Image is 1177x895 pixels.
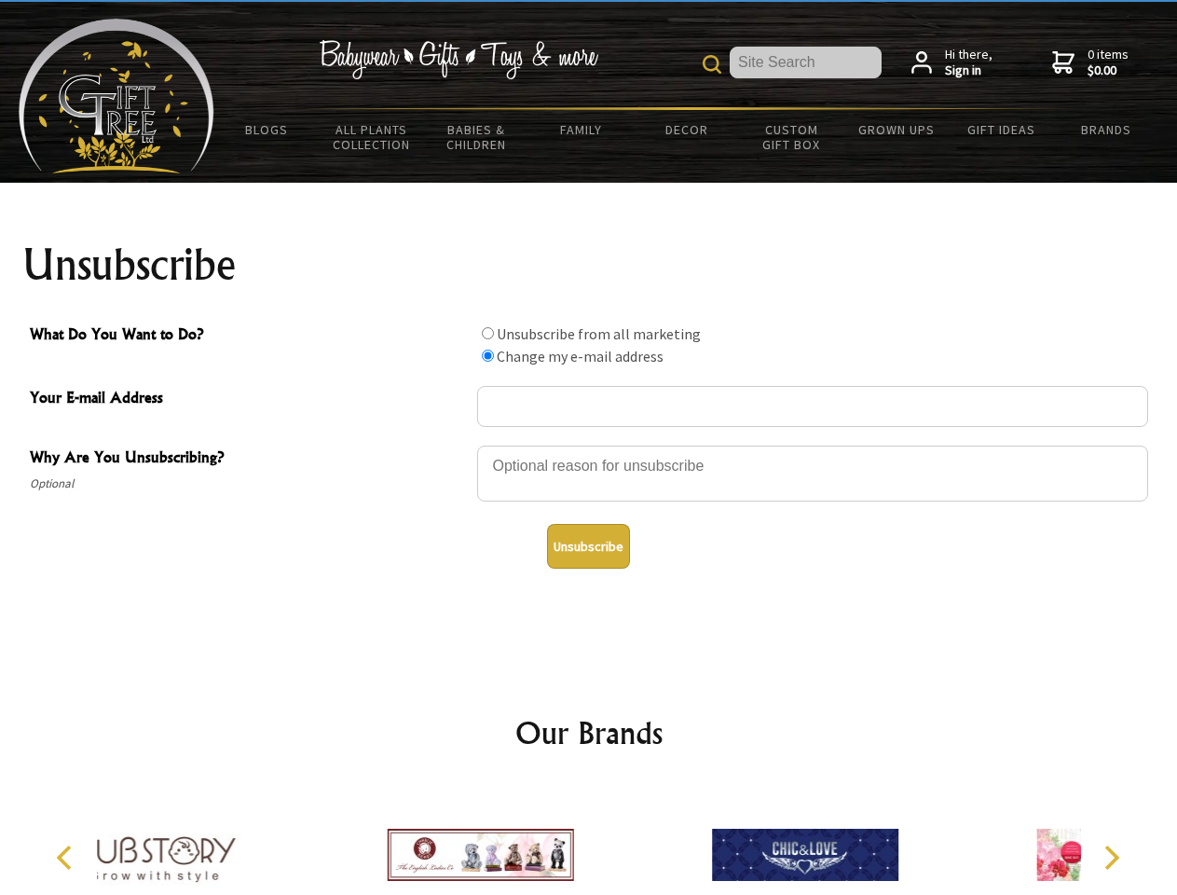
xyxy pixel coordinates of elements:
input: What Do You Want to Do? [482,350,494,362]
a: BLOGS [214,110,320,149]
a: Grown Ups [843,110,949,149]
button: Previous [47,837,88,878]
img: Babyware - Gifts - Toys and more... [19,19,214,173]
input: Site Search [730,47,882,78]
img: product search [703,55,721,74]
a: Family [529,110,635,149]
input: Your E-mail Address [477,386,1148,427]
h1: Unsubscribe [22,242,1156,287]
span: Hi there, [945,47,992,79]
a: Brands [1054,110,1159,149]
button: Next [1090,837,1131,878]
strong: $0.00 [1088,62,1129,79]
a: Decor [634,110,739,149]
a: Babies & Children [424,110,529,164]
button: Unsubscribe [547,524,630,569]
span: What Do You Want to Do? [30,323,468,350]
h2: Our Brands [37,710,1141,755]
a: 0 items$0.00 [1052,47,1129,79]
span: 0 items [1088,46,1129,79]
span: Your E-mail Address [30,386,468,413]
a: All Plants Collection [320,110,425,164]
a: Hi there,Sign in [911,47,992,79]
a: Custom Gift Box [739,110,844,164]
img: Babywear - Gifts - Toys & more [319,40,598,79]
input: What Do You Want to Do? [482,327,494,339]
textarea: Why Are You Unsubscribing? [477,446,1148,502]
span: Optional [30,473,468,495]
label: Change my e-mail address [497,347,664,365]
label: Unsubscribe from all marketing [497,324,701,343]
a: Gift Ideas [949,110,1054,149]
strong: Sign in [945,62,992,79]
span: Why Are You Unsubscribing? [30,446,468,473]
